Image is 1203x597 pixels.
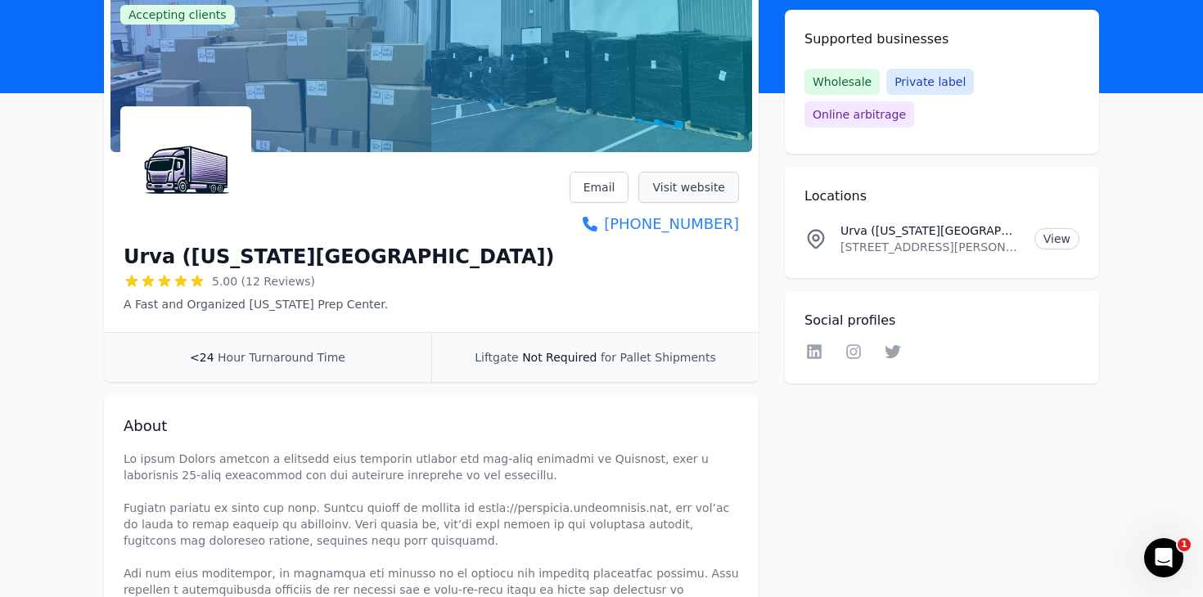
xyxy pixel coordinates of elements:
iframe: Intercom live chat [1144,538,1183,577]
span: Hour Turnaround Time [218,351,345,364]
a: Visit website [638,172,739,203]
span: Private label [886,69,974,95]
a: Email [570,172,629,203]
p: A Fast and Organized [US_STATE] Prep Center. [124,296,555,312]
p: [STREET_ADDRESS][PERSON_NAME] [840,239,1021,255]
img: Urva (Delaware Prep Center) [124,110,248,234]
span: 5.00 (12 Reviews) [212,273,315,290]
a: [PHONE_NUMBER] [570,213,739,236]
span: Accepting clients [120,5,235,25]
span: <24 [190,351,214,364]
h2: Supported businesses [804,29,1079,49]
span: Online arbitrage [804,101,914,128]
span: for Pallet Shipments [601,351,716,364]
h1: Urva ([US_STATE][GEOGRAPHIC_DATA]) [124,244,555,270]
h2: About [124,415,739,438]
a: View [1034,228,1079,249]
span: Not Required [522,351,597,364]
span: Wholesale [804,69,880,95]
span: 1 [1178,538,1191,551]
h2: Social profiles [804,311,1079,330]
span: Liftgate [475,351,518,364]
h2: Locations [804,186,1079,206]
p: Urva ([US_STATE][GEOGRAPHIC_DATA]) Location [840,222,1021,239]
